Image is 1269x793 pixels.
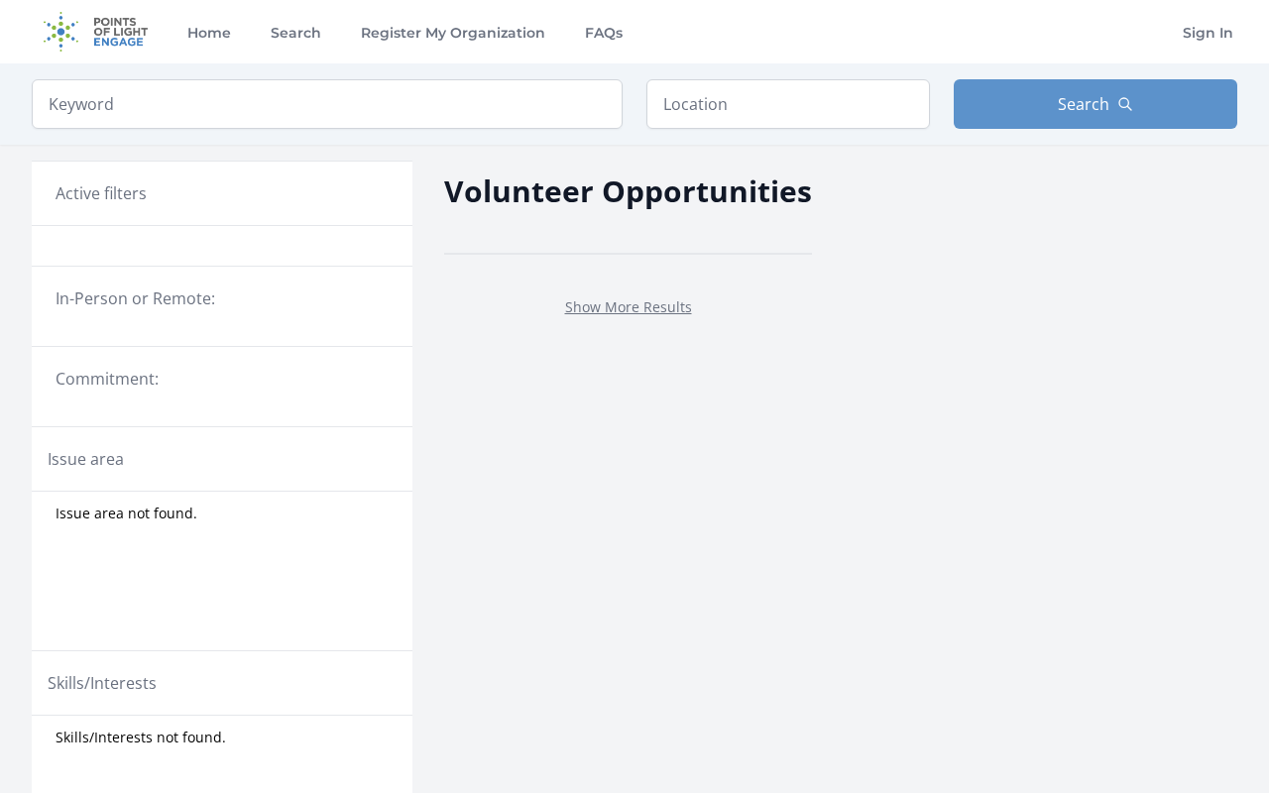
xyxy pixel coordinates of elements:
span: Issue area not found. [56,504,197,523]
legend: Commitment: [56,367,389,391]
legend: In-Person or Remote: [56,286,389,310]
h3: Active filters [56,181,147,205]
span: Skills/Interests not found. [56,728,226,747]
span: Search [1058,92,1109,116]
input: Location [646,79,930,129]
legend: Issue area [48,447,124,471]
h2: Volunteer Opportunities [444,169,812,213]
button: Search [954,79,1237,129]
input: Keyword [32,79,623,129]
a: Show More Results [565,297,692,316]
legend: Skills/Interests [48,671,157,695]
